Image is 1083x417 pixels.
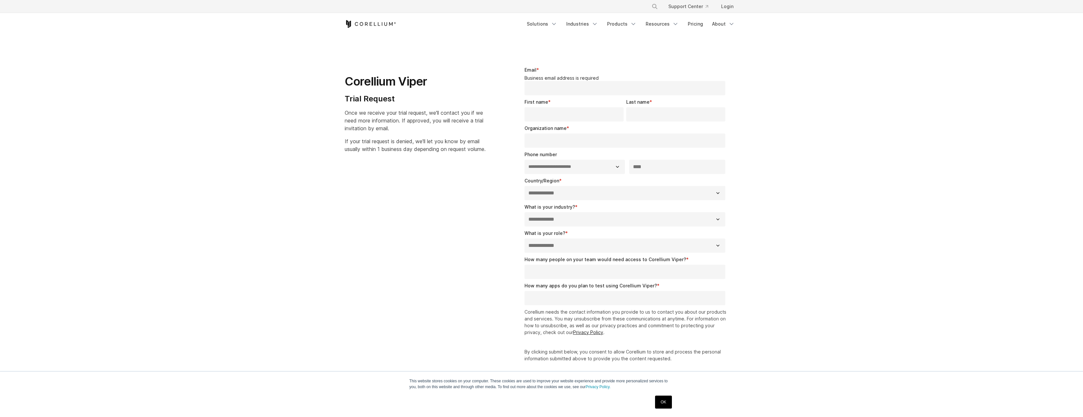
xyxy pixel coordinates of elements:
div: Navigation Menu [523,18,739,30]
a: Resources [642,18,683,30]
a: OK [655,396,672,409]
span: Country/Region [524,178,559,183]
a: Pricing [684,18,707,30]
span: How many people on your team would need access to Corellium Viper? [524,257,686,262]
legend: Business email address is required [524,75,728,81]
span: Phone number [524,152,557,157]
span: First name [524,99,548,105]
button: Search [649,1,661,12]
a: Products [603,18,640,30]
span: What is your role? [524,230,565,236]
p: By clicking submit below, you consent to allow Corellium to store and process the personal inform... [524,348,728,362]
h1: Corellium Viper [345,74,486,89]
p: This website stores cookies on your computer. These cookies are used to improve your website expe... [409,378,674,390]
h4: Trial Request [345,94,486,104]
p: Corellium needs the contact information you provide to us to contact you about our products and s... [524,308,728,336]
span: Last name [626,99,650,105]
a: Industries [562,18,602,30]
span: Email [524,67,536,73]
a: About [708,18,739,30]
a: Privacy Policy. [586,385,611,389]
div: Navigation Menu [644,1,739,12]
span: How many apps do you plan to test using Corellium Viper? [524,283,657,288]
span: Organization name [524,125,567,131]
a: Support Center [663,1,713,12]
span: Once we receive your trial request, we'll contact you if we need more information. If approved, y... [345,110,483,132]
a: Corellium Home [345,20,396,28]
a: Login [716,1,739,12]
span: What is your industry? [524,204,575,210]
a: Privacy Policy [573,330,603,335]
span: If your trial request is denied, we'll let you know by email usually within 1 business day depend... [345,138,486,152]
a: Solutions [523,18,561,30]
